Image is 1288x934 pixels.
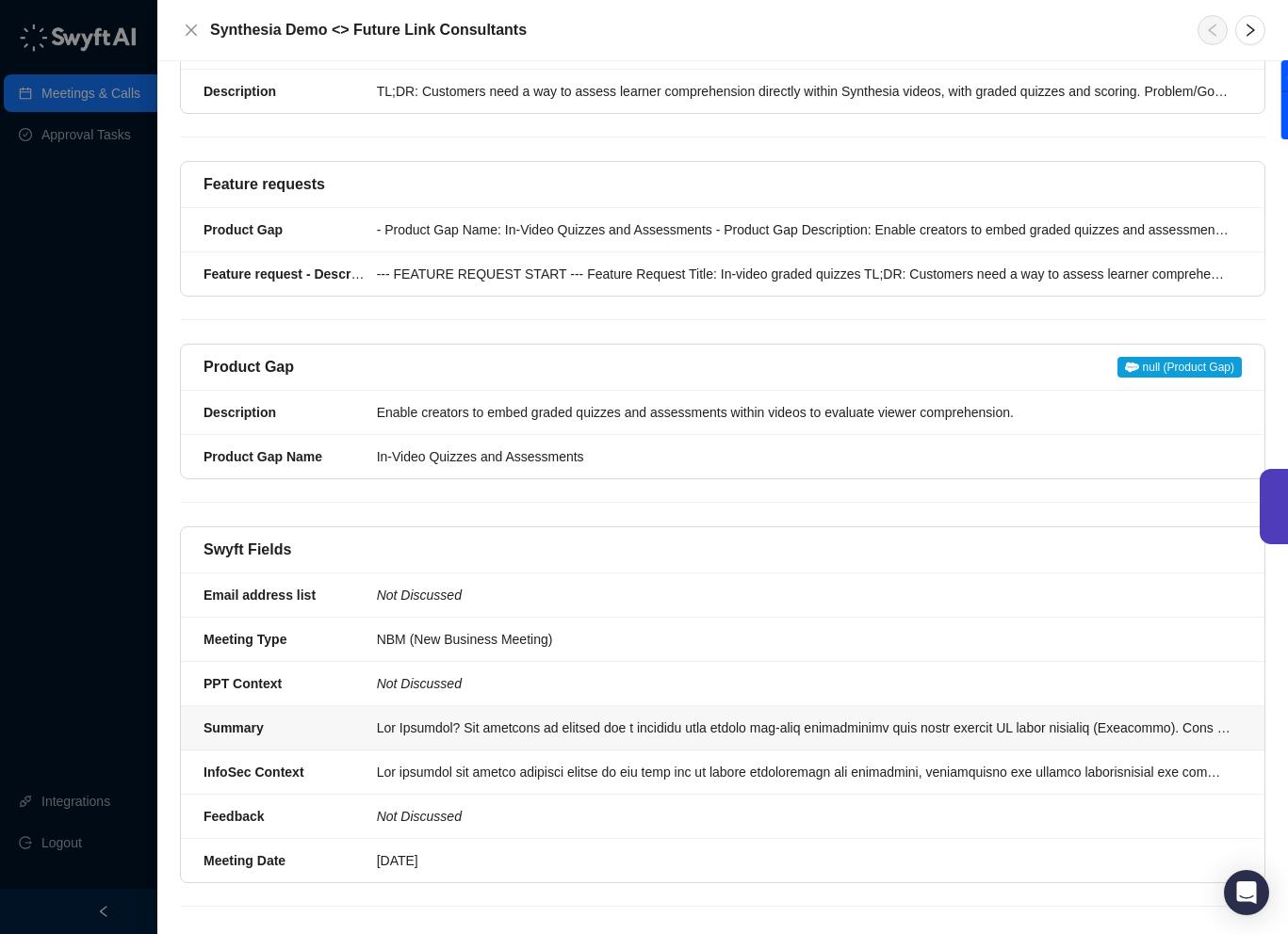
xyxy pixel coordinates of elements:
button: Close [180,19,203,41]
h5: Product Gap [204,356,294,378]
strong: Feedback [204,809,265,824]
i: Not Discussed [377,676,462,691]
div: NBM (New Business Meeting) [377,629,1231,650]
i: Not Discussed [377,809,462,824]
span: right [1243,23,1258,38]
div: Lor Ipsumdol? Sit ametcons ad elitsed doe t incididu utla etdolo mag-aliq enimadminimv quis nostr... [377,717,1231,738]
div: - Product Gap Name: In-Video Quizzes and Assessments - Product Gap Description: Enable creators t... [377,219,1231,240]
div: Enable creators to embed graded quizzes and assessments within videos to evaluate viewer comprehe... [377,402,1231,423]
div: In-Video Quizzes and Assessments [377,446,1231,467]
strong: Product Gap Name [204,449,322,464]
span: close [184,23,199,38]
h5: Feature requests [204,173,325,196]
h5: Swyft Fields [204,539,291,561]
div: Lor ipsumdol sit ametco adipisci elitse do eiu temp inc ut labore etdoloremagn ali enimadmini, ve... [377,762,1231,782]
div: --- FEATURE REQUEST START --- Feature Request Title: In-video graded quizzes TL;DR: Customers nee... [377,264,1231,284]
strong: Description [204,405,276,420]
div: TL;DR: Customers need a way to assess learner comprehension directly within Synthesia videos, wit... [377,81,1231,102]
strong: Email address list [204,588,316,603]
strong: Summary [204,720,264,735]
a: null (Product Gap) [1117,356,1242,378]
div: [DATE] [377,850,1231,871]
strong: Product Gap [204,222,283,237]
span: null (Product Gap) [1117,357,1242,378]
h5: Synthesia Demo <> Future Link Consultants [210,19,1175,41]
strong: Description [204,84,276,99]
strong: Feature request - Description [204,266,387,282]
strong: Meeting Type [204,632,286,647]
i: Not Discussed [377,588,462,603]
strong: InfoSec Context [204,765,304,780]
div: Open Intercom Messenger [1224,870,1269,915]
strong: Meeting Date [204,853,285,868]
strong: PPT Context [204,676,282,691]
